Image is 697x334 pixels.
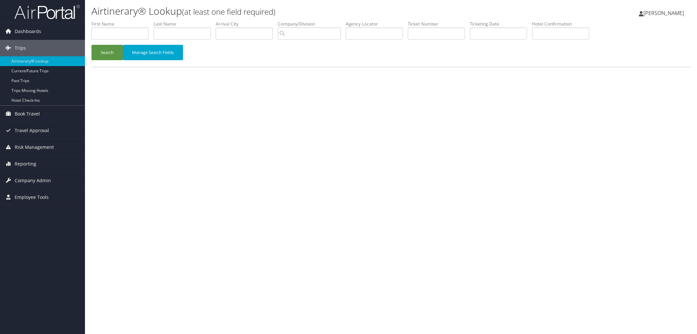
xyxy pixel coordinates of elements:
[532,21,594,27] label: Hotel Confirmation
[15,23,41,40] span: Dashboards
[15,122,49,139] span: Travel Approval
[15,172,51,189] span: Company Admin
[15,156,36,172] span: Reporting
[408,21,470,27] label: Ticket Number
[470,21,532,27] label: Ticketing Date
[639,3,690,23] a: [PERSON_NAME]
[91,21,154,27] label: First Name
[346,21,408,27] label: Agency Locator
[216,21,278,27] label: Arrival City
[15,106,40,122] span: Book Travel
[154,21,216,27] label: Last Name
[15,139,54,155] span: Risk Management
[91,4,491,18] h1: Airtinerary® Lookup
[91,45,123,60] button: Search
[643,9,684,17] span: [PERSON_NAME]
[182,6,275,17] small: (at least one field required)
[14,4,80,20] img: airportal-logo.png
[278,21,346,27] label: Company/Division
[123,45,183,60] button: Manage Search Fields
[15,40,26,56] span: Trips
[15,189,49,205] span: Employee Tools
